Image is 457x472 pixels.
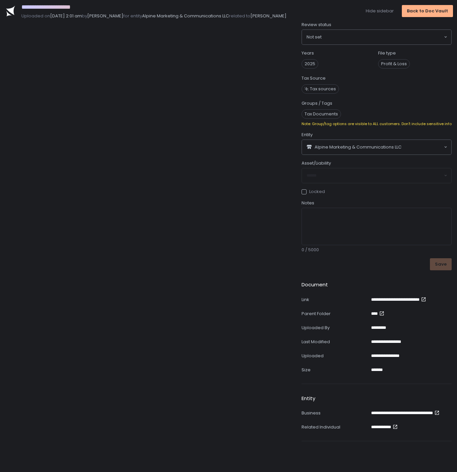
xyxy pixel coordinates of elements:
label: File type [378,50,396,56]
input: Search for option [322,34,443,40]
div: Uploaded [302,353,368,359]
span: [PERSON_NAME] [250,13,287,19]
span: [DATE] 2:01 am [50,13,82,19]
span: for entity [123,13,142,19]
div: Related Individual [302,424,368,430]
span: Tax sources [310,86,336,92]
div: 0 / 5000 [302,247,452,253]
label: Tax Source [302,75,326,81]
span: Uploaded on [21,13,50,19]
span: related to [229,13,250,19]
span: 2025 [302,59,318,69]
span: Entity [302,132,313,138]
span: Notes [302,200,314,206]
span: Not set [307,34,322,40]
span: Alpine Marketing & Communications LLC [315,144,402,150]
button: Back to Doc Vault [402,5,453,17]
span: Alpine Marketing & Communications LLC [142,13,229,19]
div: Parent Folder [302,311,368,317]
h2: Entity [302,395,315,402]
div: Search for option [302,30,451,44]
div: Uploaded By [302,325,368,331]
div: Search for option [302,140,451,155]
span: Profit & Loss [378,59,410,69]
div: Link [302,297,368,303]
span: Review status [302,22,331,28]
label: Groups / Tags [302,100,332,106]
span: [PERSON_NAME] [87,13,123,19]
div: Business [302,410,368,416]
button: Hide sidebar [366,8,394,14]
div: Last Modified [302,339,368,345]
span: Tax Documents [302,109,341,119]
div: Back to Doc Vault [407,8,448,14]
div: Size [302,367,368,373]
input: Search for option [402,144,443,151]
div: Note: Group/tag options are visible to ALL customers. Don't include sensitive info [302,121,452,126]
h2: Document [302,281,328,289]
span: Asset/Liability [302,160,331,166]
span: by [82,13,87,19]
label: Years [302,50,314,56]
